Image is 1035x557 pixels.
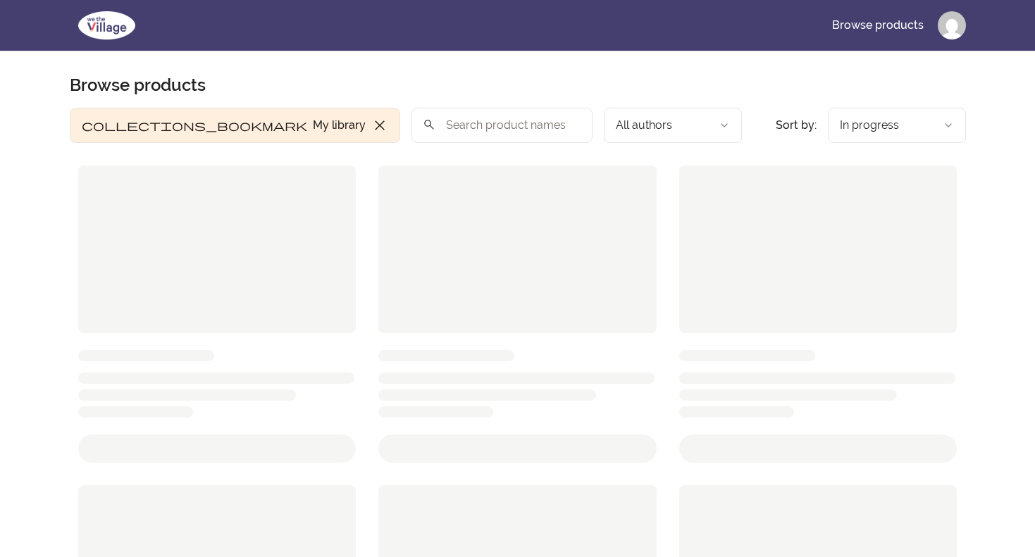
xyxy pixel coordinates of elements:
input: Search product names [411,108,593,143]
span: Sort by: [776,118,817,132]
a: Browse products [821,8,935,42]
img: Profile image for RICHARD W MAGEE [938,11,966,39]
span: collections_bookmark [82,117,307,134]
button: Product sort options [828,108,966,143]
h2: Browse products [70,74,206,96]
span: close [371,117,388,134]
span: search [423,115,435,134]
nav: Main [821,8,966,42]
button: Filter by author [604,108,742,143]
img: We The Village logo [70,8,144,42]
button: Filter by My library [70,108,400,143]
